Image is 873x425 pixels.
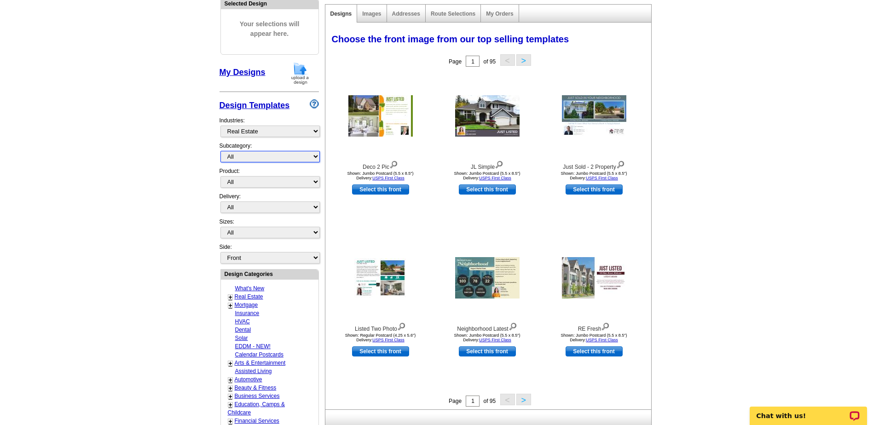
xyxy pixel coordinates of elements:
[455,95,520,137] img: JL Simple
[500,54,515,66] button: <
[586,338,618,342] a: USPS First Class
[228,401,285,416] a: Education, Camps & Childcare
[483,398,496,404] span: of 95
[229,385,232,392] a: +
[330,159,431,171] div: Deco 2 Pic
[220,243,319,264] div: Side:
[543,171,645,180] div: Shown: Jumbo Postcard (5.5 x 8.5") Delivery:
[562,95,626,137] img: Just Sold - 2 Property
[235,393,280,399] a: Business Services
[220,112,319,142] div: Industries:
[330,321,431,333] div: Listed Two Photo
[500,394,515,405] button: <
[437,333,538,342] div: Shown: Jumbo Postcard (5.5 x 8.5") Delivery:
[437,321,538,333] div: Neighborhood Latest
[229,376,232,384] a: +
[486,11,513,17] a: My Orders
[235,385,277,391] a: Beauty & Fitness
[352,184,409,195] a: use this design
[235,327,251,333] a: Dental
[516,394,531,405] button: >
[221,270,318,278] div: Design Categories
[601,321,610,331] img: view design details
[235,335,248,341] a: Solar
[220,68,266,77] a: My Designs
[229,401,232,408] a: +
[459,346,516,356] a: use this design
[479,338,511,342] a: USPS First Class
[235,368,272,374] a: Assisted Living
[431,11,475,17] a: Route Selections
[483,58,496,65] span: of 95
[437,171,538,180] div: Shown: Jumbo Postcard (5.5 x 8.5") Delivery:
[220,142,319,167] div: Subcategory:
[566,184,623,195] a: use this design
[220,167,319,192] div: Product:
[495,159,503,169] img: view design details
[616,159,625,169] img: view design details
[330,333,431,342] div: Shown: Regular Postcard (4.25 x 5.6") Delivery:
[220,218,319,243] div: Sizes:
[235,285,265,292] a: What's New
[392,11,420,17] a: Addresses
[235,360,286,366] a: Arts & Entertainment
[397,321,406,331] img: view design details
[235,418,279,424] a: Financial Services
[449,398,462,404] span: Page
[586,176,618,180] a: USPS First Class
[479,176,511,180] a: USPS First Class
[235,310,260,316] a: Insurance
[744,396,873,425] iframe: LiveChat chat widget
[330,171,431,180] div: Shown: Jumbo Postcard (5.5 x 8.5") Delivery:
[235,376,262,383] a: Automotive
[229,360,232,367] a: +
[229,418,232,425] a: +
[352,346,409,356] a: use this design
[543,321,645,333] div: RE Fresh
[459,184,516,195] a: use this design
[330,11,352,17] a: Designs
[372,176,405,180] a: USPS First Class
[543,159,645,171] div: Just Sold - 2 Property
[220,192,319,218] div: Delivery:
[455,257,520,299] img: Neighborhood Latest
[228,10,312,48] span: Your selections will appear here.
[235,343,271,350] a: EDDM - NEW!
[543,333,645,342] div: Shown: Jumbo Postcard (5.5 x 8.5") Delivery:
[362,11,381,17] a: Images
[220,101,290,110] a: Design Templates
[348,95,413,137] img: Deco 2 Pic
[389,159,398,169] img: view design details
[509,321,517,331] img: view design details
[229,293,232,301] a: +
[229,393,232,400] a: +
[372,338,405,342] a: USPS First Class
[235,318,250,325] a: HVAC
[288,62,312,85] img: upload-design
[566,346,623,356] a: use this design
[437,159,538,171] div: JL Simple
[235,293,263,300] a: Real Estate
[449,58,462,65] span: Page
[310,99,319,109] img: design-wizard-help-icon.png
[235,302,258,308] a: Mortgage
[229,302,232,309] a: +
[562,257,626,299] img: RE Fresh
[516,54,531,66] button: >
[354,258,407,298] img: Listed Two Photo
[332,34,569,44] span: Choose the front image from our top selling templates
[235,351,283,358] a: Calendar Postcards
